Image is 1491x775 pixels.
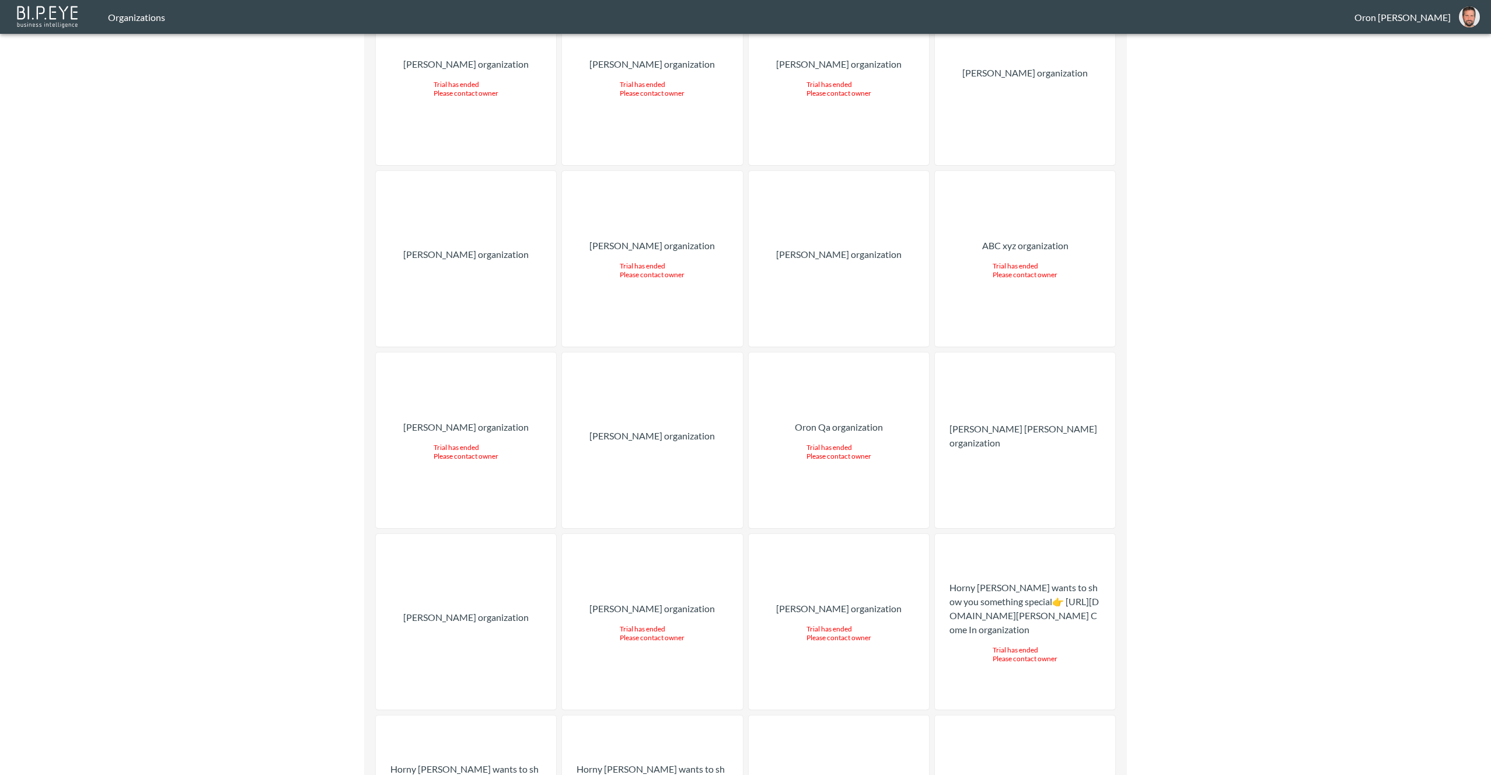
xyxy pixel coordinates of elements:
[806,443,871,460] div: Trial has ended Please contact owner
[949,581,1101,637] p: Horny [PERSON_NAME] wants to show you something special👉 [URL][DOMAIN_NAME][PERSON_NAME] Come In ...
[806,80,871,97] div: Trial has ended Please contact owner
[993,645,1057,663] div: Trial has ended Please contact owner
[620,624,685,642] div: Trial has ended Please contact owner
[806,624,871,642] div: Trial has ended Please contact owner
[962,66,1088,80] p: [PERSON_NAME] organization
[1459,6,1480,27] img: f7df4f0b1e237398fe25aedd0497c453
[589,57,715,71] p: [PERSON_NAME] organization
[993,261,1057,279] div: Trial has ended Please contact owner
[795,420,883,434] p: Oron Qa organization
[589,239,715,253] p: [PERSON_NAME] organization
[776,602,902,616] p: [PERSON_NAME] organization
[403,610,529,624] p: [PERSON_NAME] organization
[1451,3,1488,31] button: oron@bipeye.com
[620,80,685,97] div: Trial has ended Please contact owner
[15,3,82,29] img: bipeye-logo
[403,247,529,261] p: [PERSON_NAME] organization
[403,420,529,434] p: [PERSON_NAME] organization
[589,602,715,616] p: [PERSON_NAME] organization
[403,57,529,71] p: [PERSON_NAME] organization
[949,422,1101,450] p: [PERSON_NAME] [PERSON_NAME] organization
[434,443,498,460] div: Trial has ended Please contact owner
[776,247,902,261] p: [PERSON_NAME] organization
[620,261,685,279] div: Trial has ended Please contact owner
[1354,12,1451,23] div: Oron [PERSON_NAME]
[589,429,715,443] p: [PERSON_NAME] organization
[982,239,1069,253] p: ABC xyz organization
[108,12,1354,23] div: Organizations
[434,80,498,97] div: Trial has ended Please contact owner
[776,57,902,71] p: [PERSON_NAME] organization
